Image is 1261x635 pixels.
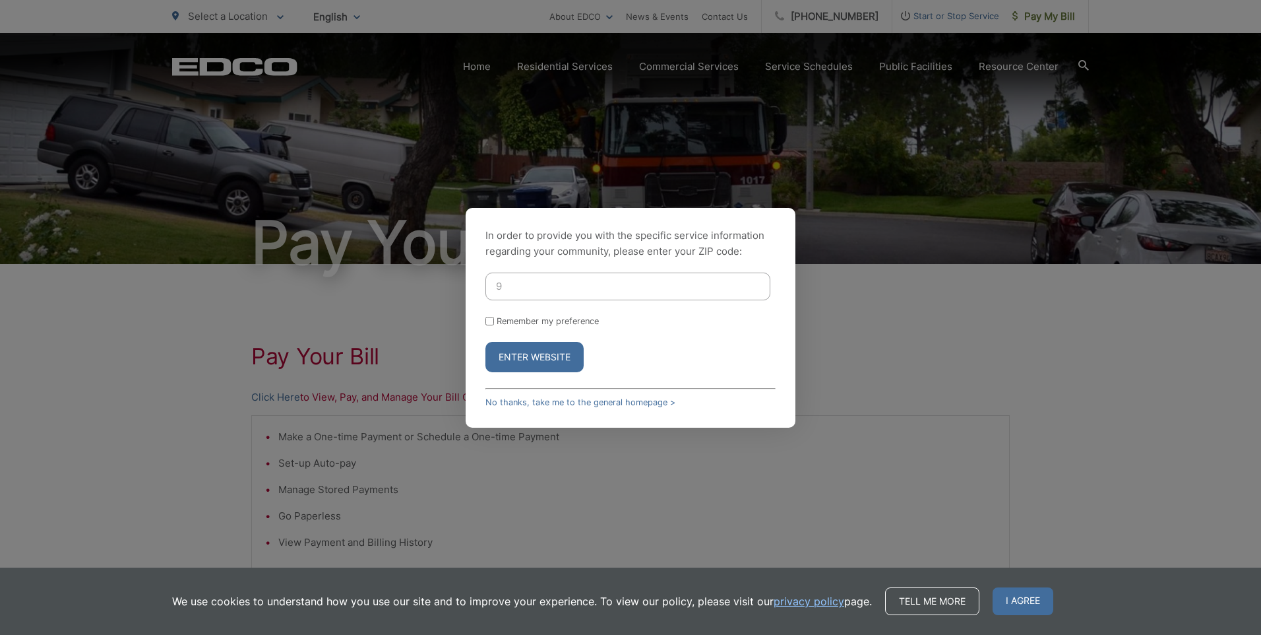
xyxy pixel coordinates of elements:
[172,593,872,609] p: We use cookies to understand how you use our site and to improve your experience. To view our pol...
[485,397,675,407] a: No thanks, take me to the general homepage >
[774,593,844,609] a: privacy policy
[485,342,584,372] button: Enter Website
[993,587,1053,615] span: I agree
[485,228,776,259] p: In order to provide you with the specific service information regarding your community, please en...
[885,587,979,615] a: Tell me more
[497,316,599,326] label: Remember my preference
[485,273,770,300] input: Enter ZIP Code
